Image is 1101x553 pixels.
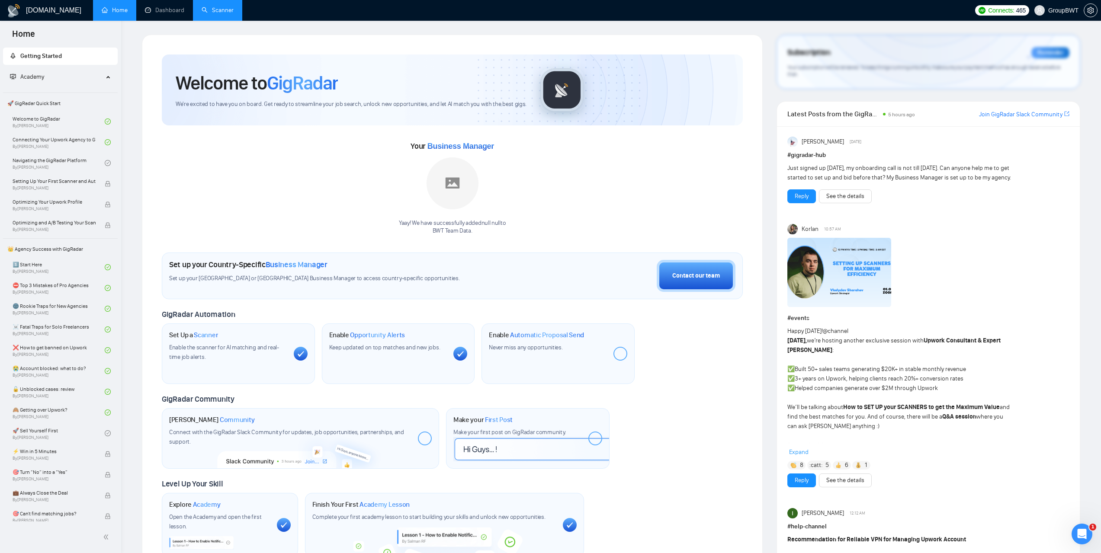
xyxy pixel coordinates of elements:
span: Business Manager [427,142,494,150]
span: check-circle [105,118,111,125]
a: homeHome [102,6,128,14]
span: Korlan [802,224,819,234]
span: lock [105,451,111,457]
span: Opportunity Alerts [350,331,405,339]
span: ⚡ Win in 5 Minutes [13,447,96,456]
a: ⛔ Top 3 Mistakes of Pro AgenciesBy[PERSON_NAME] [13,278,105,297]
span: By [PERSON_NAME] [13,476,96,482]
a: searchScanner [202,6,234,14]
h1: Explore [169,500,221,509]
img: logo [7,4,21,18]
a: ☠️ Fatal Traps for Solo FreelancersBy[PERSON_NAME] [13,320,105,339]
a: Connecting Your Upwork Agency to GigRadarBy[PERSON_NAME] [13,133,105,152]
span: 5 [825,461,829,470]
span: user [1037,7,1043,13]
span: check-circle [105,306,111,312]
span: check-circle [105,430,111,436]
span: export [1064,110,1069,117]
h1: Set up your Country-Specific [169,260,327,269]
button: Reply [787,473,816,487]
span: By [PERSON_NAME] [13,456,96,461]
img: placeholder.png [427,157,478,209]
a: Navigating the GigRadar PlatformBy[PERSON_NAME] [13,153,105,173]
span: Optimizing and A/B Testing Your Scanner for Better Results [13,218,96,227]
img: Ivan Dela Rama [787,508,798,518]
span: Your [411,141,494,151]
span: lock [105,472,111,478]
a: ❌ How to get banned on UpworkBy[PERSON_NAME] [13,341,105,360]
span: [PERSON_NAME] [802,508,844,518]
span: Set up your [GEOGRAPHIC_DATA] or [GEOGRAPHIC_DATA] Business Manager to access country-specific op... [169,275,509,283]
span: Community [220,416,255,424]
a: 🌚 Rookie Traps for New AgenciesBy[PERSON_NAME] [13,299,105,318]
span: check-circle [105,285,111,291]
strong: Recommendation for Reliable VPN for Managing Upwork Account [787,536,966,543]
span: lock [105,222,111,228]
span: Automatic Proposal Send [510,331,584,339]
span: Keep updated on top matches and new jobs. [329,344,440,351]
span: Your subscription will be renewed. To keep things running smoothly, make sure your payment method... [787,64,1060,78]
button: Reply [787,189,816,203]
span: check-circle [105,368,111,374]
a: Welcome to GigRadarBy[PERSON_NAME] [13,112,105,131]
span: 🎯 Turn “No” into a “Yes” [13,468,96,476]
span: Business Manager [266,260,327,269]
li: Getting Started [3,48,118,65]
span: Home [5,28,42,46]
h1: Welcome to [176,71,338,95]
span: :catt: [809,460,822,470]
span: 1 [865,461,867,470]
p: BWT Team Data . [399,227,506,235]
span: Level Up Your Skill [162,479,223,489]
span: check-circle [105,347,111,353]
span: lock [105,181,111,187]
span: 💼 Always Close the Deal [13,489,96,497]
span: rocket [10,53,16,59]
span: Latest Posts from the GigRadar Community [787,109,880,119]
span: setting [1084,7,1097,14]
button: Contact our team [657,260,735,292]
span: Academy [20,73,44,80]
img: Korlan [787,224,798,234]
span: 12:12 AM [850,509,865,517]
span: Academy [193,500,221,509]
div: Yaay! We have successfully added null null to [399,219,506,236]
span: 🚀 GigRadar Quick Start [4,95,117,112]
span: By [PERSON_NAME] [13,206,96,211]
span: Never miss any opportunities. [489,344,562,351]
span: 8 [800,461,803,470]
strong: Upwork Consultant & Expert [PERSON_NAME] [787,337,1001,354]
a: 😭 Account blocked: what to do?By[PERSON_NAME] [13,361,105,380]
span: Make your first post on GigRadar community. [453,428,566,436]
img: 💰 [855,462,861,468]
span: ✅ [787,375,795,382]
span: 👑 Agency Success with GigRadar [4,240,117,258]
span: We're excited to have you on board. Get ready to streamline your job search, unlock new opportuni... [176,100,526,109]
img: F09DP4X9C49-Event%20with%20Vlad%20Sharahov.png [787,238,891,307]
span: GigRadar [267,71,338,95]
div: Reminder [1031,47,1069,58]
h1: Make your [453,416,513,424]
a: See the details [826,192,864,201]
span: double-left [103,533,112,541]
span: By [PERSON_NAME] [13,227,96,232]
span: @channel [823,327,848,335]
span: check-circle [105,326,111,332]
span: Connect with the GigRadar Slack Community for updates, job opportunities, partnerships, and support. [169,428,404,445]
span: Getting Started [20,52,62,60]
span: fund-projection-screen [10,74,16,80]
div: Happy [DATE]! we’re hosting another exclusive session with : Built 50+ sales teams generating $20... [787,326,1013,507]
span: By [PERSON_NAME] [13,497,96,502]
span: 5 hours ago [888,112,915,118]
span: lock [105,201,111,208]
button: See the details [819,189,872,203]
span: [PERSON_NAME] [802,137,844,147]
span: Scanner [194,331,218,339]
span: Academy Lesson [360,500,410,509]
h1: Enable [489,331,584,339]
a: setting [1084,7,1098,14]
a: Reply [795,192,809,201]
h1: [PERSON_NAME] [169,416,255,424]
span: Complete your first academy lesson to start building your skills and unlock new opportunities. [312,513,546,521]
h1: Finish Your First [312,500,410,509]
